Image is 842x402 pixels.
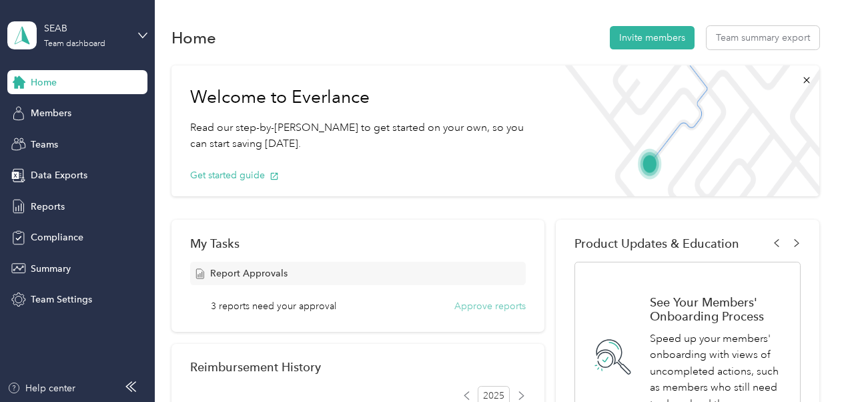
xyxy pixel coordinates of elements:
[171,31,216,45] h1: Home
[650,295,785,323] h1: See Your Members' Onboarding Process
[31,230,83,244] span: Compliance
[190,120,536,152] p: Read our step-by-[PERSON_NAME] to get started on your own, so you can start saving [DATE].
[767,327,842,402] iframe: Everlance-gr Chat Button Frame
[31,292,92,307] span: Team Settings
[31,200,65,214] span: Reports
[190,87,536,108] h1: Welcome to Everlance
[190,236,526,250] div: My Tasks
[31,138,58,152] span: Teams
[31,106,71,120] span: Members
[574,236,739,250] span: Product Updates & Education
[31,168,87,182] span: Data Exports
[190,360,321,374] h2: Reimbursement History
[31,262,71,276] span: Summary
[554,65,819,196] img: Welcome to everlance
[210,266,288,280] span: Report Approvals
[610,26,695,49] button: Invite members
[31,75,57,89] span: Home
[44,40,105,48] div: Team dashboard
[44,21,127,35] div: SEAB
[454,299,526,313] button: Approve reports
[190,168,279,182] button: Get started guide
[7,381,75,395] button: Help center
[211,299,336,313] span: 3 reports need your approval
[707,26,819,49] button: Team summary export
